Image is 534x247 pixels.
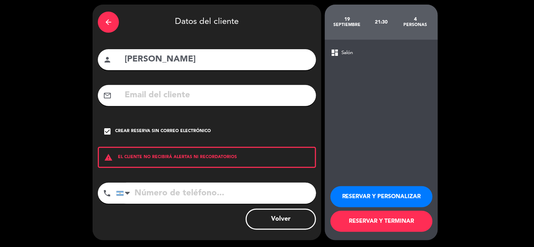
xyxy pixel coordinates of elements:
[98,147,316,168] div: EL CLIENTE NO RECIBIRÁ ALERTAS NI RECORDATORIOS
[341,49,353,57] span: Salón
[99,153,118,162] i: warning
[116,183,316,204] input: Número de teléfono...
[398,22,433,28] div: personas
[330,22,364,28] div: septiembre
[364,10,398,34] div: 21:30
[124,52,311,67] input: Nombre del cliente
[246,209,316,230] button: Volver
[331,186,433,207] button: RESERVAR Y PERSONALIZAR
[103,91,112,100] i: mail_outline
[103,189,111,197] i: phone
[103,56,112,64] i: person
[331,211,433,232] button: RESERVAR Y TERMINAR
[398,17,433,22] div: 4
[103,127,112,136] i: check_box
[331,48,339,57] span: dashboard
[104,18,113,26] i: arrow_back
[124,88,311,103] input: Email del cliente
[98,10,316,34] div: Datos del cliente
[330,17,364,22] div: 19
[115,128,211,135] div: Crear reserva sin correo electrónico
[117,183,133,203] div: Argentina: +54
